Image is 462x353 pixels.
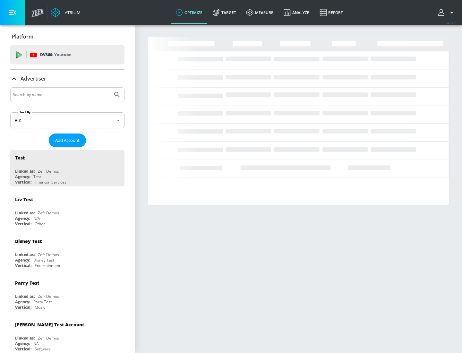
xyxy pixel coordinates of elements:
[15,252,35,257] div: Linked as:
[15,257,30,263] div: Agency:
[38,210,59,216] div: Zefr Demos
[33,299,52,305] div: Parry Test
[10,150,124,186] div: TestLinked as:Zefr DemosAgency:TestVertical:Financial Services
[10,112,124,128] div: A-Z
[10,192,124,228] div: Liv TestLinked as:Zefr DemosAgency:N/AVertical:Other
[15,280,39,286] div: Parry Test
[38,294,59,299] div: Zefr Demos
[15,210,35,216] div: Linked as:
[35,263,60,268] div: Entertainment
[62,10,81,15] div: Atrium
[10,233,124,270] div: Disney TestLinked as:Zefr DemosAgency:Disney TestVertical:Entertainment
[15,346,31,352] div: Vertical:
[35,305,45,310] div: Music
[15,179,31,185] div: Vertical:
[40,51,71,58] p: DV360:
[241,1,278,24] a: measure
[33,174,41,179] div: Test
[54,51,71,58] p: Youtube
[13,90,110,99] input: Search by name
[10,275,124,312] div: Parry TestLinked as:Zefr DemosAgency:Parry TestVertical:Music
[12,33,33,40] p: Platform
[55,137,80,144] span: Add Account
[35,179,66,185] div: Financial Services
[447,21,456,25] span: v 4.32.0
[33,341,39,346] div: NA
[15,263,31,268] div: Vertical:
[21,75,46,82] p: Advertiser
[15,335,35,341] div: Linked as:
[15,168,35,174] div: Linked as:
[35,346,51,352] div: Software
[208,1,241,24] a: Target
[171,1,208,24] a: optimize
[314,1,348,24] a: Report
[10,70,124,88] div: Advertiser
[51,8,81,17] a: Atrium
[35,221,45,227] div: Other
[38,252,59,257] div: Zefr Demos
[15,305,31,310] div: Vertical:
[33,257,54,263] div: Disney Test
[49,133,86,147] button: Add Account
[15,216,30,221] div: Agency:
[18,110,32,114] label: Sort By
[10,45,124,65] div: DV360: Youtube
[15,174,30,179] div: Agency:
[15,155,25,161] div: Test
[15,294,35,299] div: Linked as:
[15,341,30,346] div: Agency:
[15,238,42,244] div: Disney Test
[10,28,124,46] div: Platform
[38,335,59,341] div: Zefr Demos
[15,322,84,328] div: [PERSON_NAME] Test Account
[15,196,33,202] div: Liv Test
[38,168,59,174] div: Zefr Demos
[33,216,40,221] div: N/A
[15,221,31,227] div: Vertical:
[278,1,314,24] a: Analyze
[15,299,30,305] div: Agency:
